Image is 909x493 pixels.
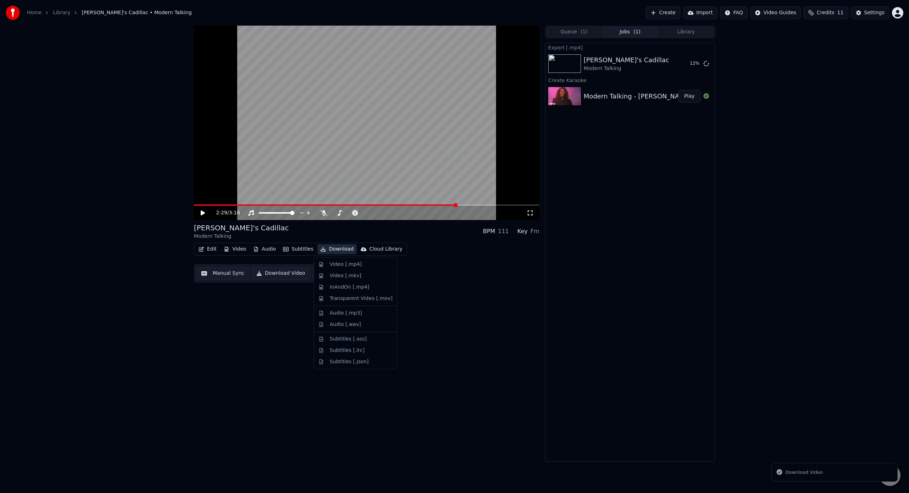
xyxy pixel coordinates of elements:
[678,90,701,103] button: Play
[330,321,361,328] div: Audio [.wav]
[312,267,378,280] button: Open Dual Screen
[330,261,362,268] div: Video [.mp4]
[250,244,279,254] button: Audio
[602,27,658,37] button: Jobs
[864,9,884,16] div: Settings
[53,9,70,16] a: Library
[817,9,834,16] span: Credits
[750,6,801,19] button: Video Guides
[330,358,369,365] div: Subtitles [.json]
[194,233,289,240] div: Modern Talking
[804,6,848,19] button: Credits11
[229,209,240,216] span: 3:16
[369,246,402,253] div: Cloud Library
[658,27,714,37] button: Library
[584,55,669,65] div: [PERSON_NAME]'s Cadillac
[785,469,823,476] div: Download Video
[221,244,249,254] button: Video
[633,28,641,36] span: ( 1 )
[216,209,227,216] span: 2:29
[498,227,509,236] div: 111
[690,61,701,66] div: 12 %
[646,6,680,19] button: Create
[196,244,219,254] button: Edit
[584,65,669,72] div: Modern Talking
[581,28,588,36] span: ( 1 )
[6,6,20,20] img: youka
[545,76,715,84] div: Create Karaoke
[330,336,367,343] div: Subtitles [.ass]
[330,272,361,279] div: Video [.mkv]
[584,91,724,101] div: Modern Talking - [PERSON_NAME]'s Cadillac
[545,43,715,52] div: Export [.mp4]
[330,310,362,317] div: Audio [.mp3]
[851,6,889,19] button: Settings
[280,244,316,254] button: Subtitles
[517,227,528,236] div: Key
[530,227,539,236] div: Fm
[837,9,844,16] span: 11
[683,6,717,19] button: Import
[483,227,495,236] div: BPM
[546,27,602,37] button: Queue
[252,267,310,280] button: Download Video
[330,347,365,354] div: Subtitles [.lrc]
[720,6,747,19] button: FAQ
[27,9,192,16] nav: breadcrumb
[197,267,249,280] button: Manual Sync
[82,9,192,16] span: [PERSON_NAME]'s Cadillac • Modern Talking
[216,209,233,216] div: /
[330,295,393,302] div: Transparent Video [.mov]
[27,9,42,16] a: Home
[194,223,289,233] div: [PERSON_NAME]'s Cadillac
[317,244,356,254] button: Download
[330,284,370,291] div: InAndOn [.mp4]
